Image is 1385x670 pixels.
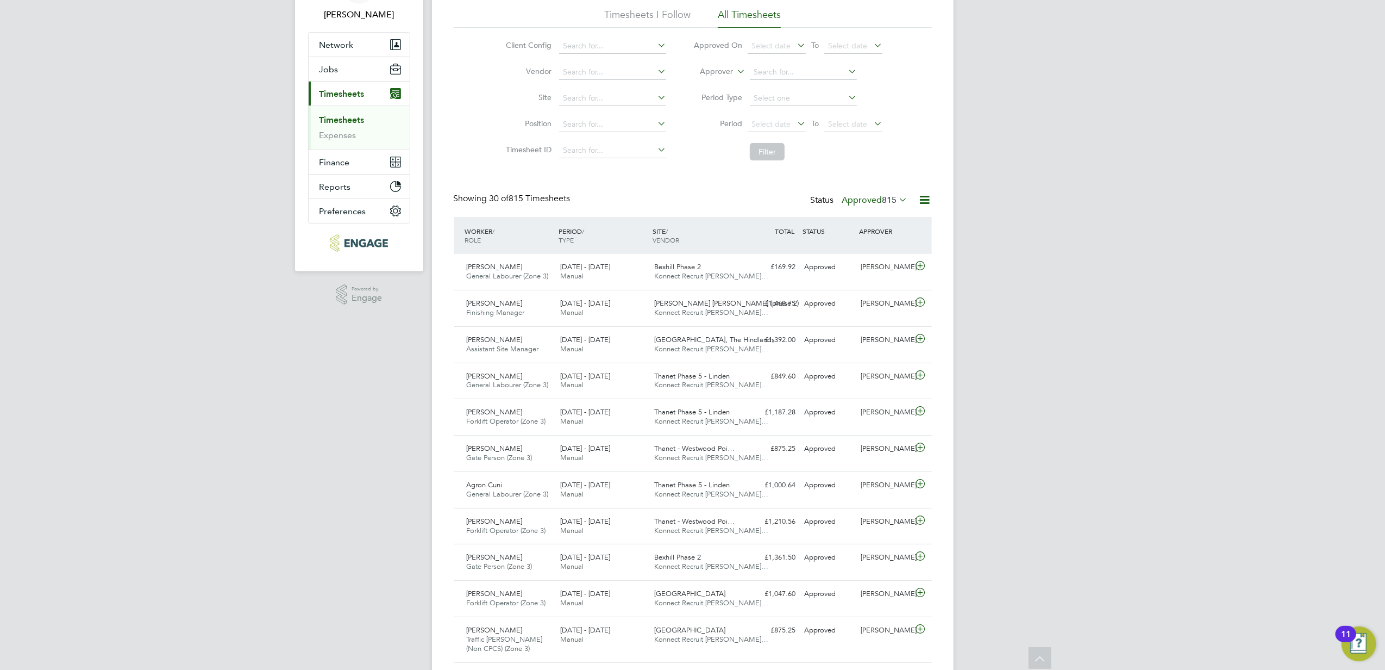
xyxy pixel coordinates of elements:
[309,175,410,198] button: Reports
[800,368,857,386] div: Approved
[856,331,913,349] div: [PERSON_NAME]
[654,625,725,635] span: [GEOGRAPHIC_DATA]
[800,440,857,458] div: Approved
[744,404,800,421] div: £1,187.28
[744,585,800,603] div: £1,047.60
[654,453,768,462] span: Konnect Recruit [PERSON_NAME]…
[856,476,913,494] div: [PERSON_NAME]
[560,344,584,353] span: Manual
[330,234,388,252] img: konnectrecruit-logo-retina.png
[800,476,857,494] div: Approved
[454,193,573,204] div: Showing
[336,284,382,305] a: Powered byEngage
[718,8,781,28] li: All Timesheets
[319,157,350,167] span: Finance
[856,295,913,313] div: [PERSON_NAME]
[654,335,775,344] span: [GEOGRAPHIC_DATA], The Hindlands
[654,380,768,389] span: Konnect Recruit [PERSON_NAME]…
[654,526,768,535] span: Konnect Recruit [PERSON_NAME]…
[467,625,523,635] span: [PERSON_NAME]
[744,622,800,640] div: £875.25
[856,440,913,458] div: [PERSON_NAME]
[654,299,799,308] span: [PERSON_NAME] [PERSON_NAME] (phase 2)
[654,444,735,453] span: Thanet - Westwood Poi…
[560,562,584,571] span: Manual
[744,513,800,531] div: £1,210.56
[560,480,610,489] span: [DATE] - [DATE]
[467,589,523,598] span: [PERSON_NAME]
[503,40,552,50] label: Client Config
[654,589,725,598] span: [GEOGRAPHIC_DATA]
[828,119,867,129] span: Select date
[744,549,800,567] div: £1,361.50
[654,553,701,562] span: Bexhill Phase 2
[467,407,523,417] span: [PERSON_NAME]
[654,598,768,607] span: Konnect Recruit [PERSON_NAME]…
[560,407,610,417] span: [DATE] - [DATE]
[693,119,742,128] label: Period
[560,335,610,344] span: [DATE] - [DATE]
[467,526,546,535] span: Forklift Operator (Zone 3)
[856,368,913,386] div: [PERSON_NAME]
[654,407,730,417] span: Thanet Phase 5 - Linden
[465,235,481,244] span: ROLE
[775,227,795,235] span: TOTAL
[750,65,857,80] input: Search for...
[467,417,546,426] span: Forklift Operator (Zone 3)
[654,262,701,271] span: Bexhill Phase 2
[654,271,768,281] span: Konnect Recruit [PERSON_NAME]…
[842,195,908,206] label: Approved
[744,331,800,349] div: £1,392.00
[744,368,800,386] div: £849.60
[684,66,733,77] label: Approver
[503,119,552,128] label: Position
[560,625,610,635] span: [DATE] - [DATE]
[560,371,610,381] span: [DATE] - [DATE]
[693,40,742,50] label: Approved On
[856,404,913,421] div: [PERSON_NAME]
[319,206,366,216] span: Preferences
[309,82,410,106] button: Timesheets
[493,227,495,235] span: /
[800,404,857,421] div: Approved
[856,585,913,603] div: [PERSON_NAME]
[800,585,857,603] div: Approved
[467,271,549,281] span: General Labourer (Zone 3)
[319,64,339,75] span: Jobs
[560,444,610,453] span: [DATE] - [DATE]
[308,234,410,252] a: Go to home page
[750,143,785,160] button: Filter
[808,116,822,131] span: To
[560,380,584,389] span: Manual
[503,145,552,154] label: Timesheet ID
[467,453,532,462] span: Gate Person (Zone 3)
[560,417,584,426] span: Manual
[467,598,546,607] span: Forklift Operator (Zone 3)
[559,91,666,106] input: Search for...
[666,227,668,235] span: /
[800,295,857,313] div: Approved
[800,549,857,567] div: Approved
[467,344,539,353] span: Assistant Site Manager
[744,476,800,494] div: £1,000.64
[560,453,584,462] span: Manual
[462,221,556,250] div: WORKER
[467,262,523,271] span: [PERSON_NAME]
[467,380,549,389] span: General Labourer (Zone 3)
[654,635,768,644] span: Konnect Recruit [PERSON_NAME]…
[319,130,356,140] a: Expenses
[467,635,543,653] span: Traffic [PERSON_NAME] (Non CPCS) (Zone 3)
[560,299,610,308] span: [DATE] - [DATE]
[309,199,410,223] button: Preferences
[560,517,610,526] span: [DATE] - [DATE]
[467,335,523,344] span: [PERSON_NAME]
[467,444,523,453] span: [PERSON_NAME]
[856,258,913,276] div: [PERSON_NAME]
[560,262,610,271] span: [DATE] - [DATE]
[308,8,410,21] span: Kasia Piwowar
[560,598,584,607] span: Manual
[490,193,509,204] span: 30 of
[559,117,666,132] input: Search for...
[560,489,584,499] span: Manual
[808,38,822,52] span: To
